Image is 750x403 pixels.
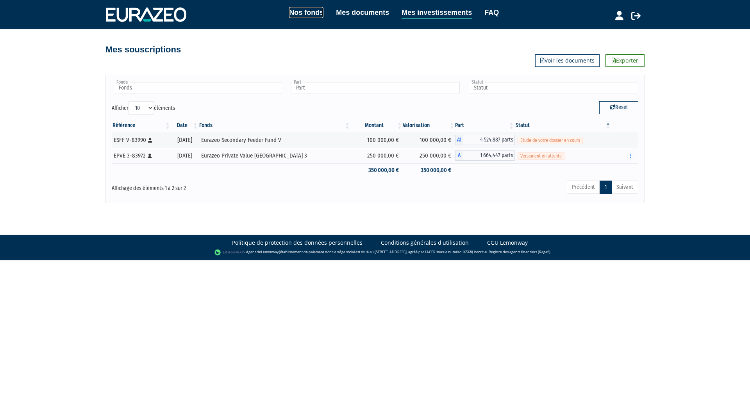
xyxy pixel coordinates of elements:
[114,136,168,144] div: ESFF V-83990
[214,249,245,256] img: logo-lemonway.png
[8,249,742,256] div: - Agent de (établissement de paiement dont le siège social est situé au [STREET_ADDRESS], agréé p...
[455,119,515,132] th: Part: activer pour trier la colonne par ordre croissant
[198,119,350,132] th: Fonds: activer pour trier la colonne par ordre croissant
[201,136,348,144] div: Eurazeo Secondary Feeder Fund V
[261,249,279,254] a: Lemonway
[599,101,638,114] button: Reset
[600,181,612,194] a: 1
[515,119,611,132] th: Statut : activer pour trier la colonne par ordre d&eacute;croissant
[129,101,154,115] select: Afficheréléments
[174,152,196,160] div: [DATE]
[403,148,455,163] td: 250 000,00 €
[402,7,472,19] a: Mes investissements
[518,137,583,144] span: Etude de votre dossier en cours
[201,152,348,160] div: Eurazeo Private Value [GEOGRAPHIC_DATA] 3
[350,163,403,177] td: 350 000,00 €
[403,163,455,177] td: 350 000,00 €
[463,135,515,145] span: 4 524,887 parts
[455,150,515,161] div: A - Eurazeo Private Value Europe 3
[171,119,199,132] th: Date: activer pour trier la colonne par ordre croissant
[114,152,168,160] div: EPVE 3-83972
[611,181,638,194] a: Suivant
[336,7,389,18] a: Mes documents
[350,132,403,148] td: 100 000,00 €
[112,180,324,192] div: Affichage des éléments 1 à 2 sur 2
[112,119,171,132] th: Référence : activer pour trier la colonne par ordre croissant
[463,150,515,161] span: 1 664,447 parts
[518,152,564,160] span: Versement en attente
[106,7,186,21] img: 1732889491-logotype_eurazeo_blanc_rvb.png
[484,7,499,18] a: FAQ
[403,119,455,132] th: Valorisation: activer pour trier la colonne par ordre croissant
[105,45,181,54] h4: Mes souscriptions
[487,239,528,247] a: CGU Lemonway
[148,154,152,158] i: [Français] Personne physique
[350,119,403,132] th: Montant: activer pour trier la colonne par ordre croissant
[289,7,323,18] a: Nos fonds
[455,135,515,145] div: A1 - Eurazeo Secondary Feeder Fund V
[489,249,550,254] a: Registre des agents financiers (Regafi)
[174,136,196,144] div: [DATE]
[148,138,152,143] i: [Français] Personne physique
[567,181,600,194] a: Précédent
[605,54,645,67] a: Exporter
[112,101,175,115] label: Afficher éléments
[535,54,600,67] a: Voir les documents
[232,239,362,247] a: Politique de protection des données personnelles
[455,150,463,161] span: A
[455,135,463,145] span: A1
[381,239,469,247] a: Conditions générales d'utilisation
[350,148,403,163] td: 250 000,00 €
[403,132,455,148] td: 100 000,00 €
